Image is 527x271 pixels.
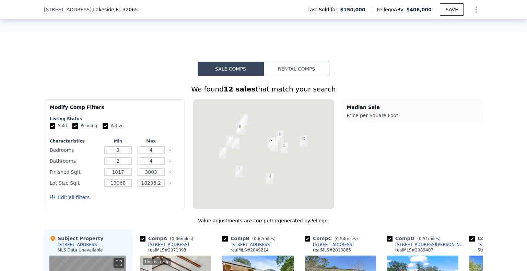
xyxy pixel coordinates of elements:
div: realMLS # 2071093 [148,247,186,253]
span: 0.62 [254,236,263,241]
input: Sold [50,123,55,129]
div: Bathrooms [50,156,100,166]
div: 2761 Graniteridge Ct [219,147,226,159]
a: [STREET_ADDRESS] [305,242,354,247]
label: Sold [50,123,67,129]
span: ( miles) [414,236,443,241]
div: 674 Ridgestone Ct [268,137,275,149]
span: $406,000 [406,7,432,12]
button: Edit all filters [50,194,90,201]
a: [STREET_ADDRESS] [140,242,189,247]
div: Median Sale [347,104,479,111]
span: ( miles) [332,236,361,241]
div: Modify Comp Filters [50,104,179,116]
div: 2592 Bayou Ridge Ct [226,135,234,147]
div: 2849 Circle Ridge Dr [281,142,288,154]
button: Show Options [469,3,483,16]
span: $150,000 [340,6,365,13]
a: [STREET_ADDRESS] [222,242,271,247]
span: , FL 32065 [114,7,138,12]
a: [STREET_ADDRESS][PERSON_NAME] [387,242,467,247]
span: [STREET_ADDRESS] [44,6,92,13]
div: [STREET_ADDRESS] [231,242,271,247]
div: Min [103,138,133,144]
div: 912 Ridgeway Ct [236,123,244,135]
div: Comp C [305,235,361,242]
div: realMLS # 2089407 [395,247,433,253]
div: MLS Data Unavailable [58,247,103,253]
label: Active [103,123,124,129]
button: Clear [169,160,172,163]
div: 942 Ridgeway Ct [232,138,239,149]
span: , Lakeside [92,6,138,13]
div: realMLS # 2049214 [231,247,269,253]
div: 619 Harrison Ave [235,165,243,177]
div: Price per Square Foot [347,111,479,120]
div: Comp A [140,235,196,242]
button: Rental Comps [263,62,329,76]
span: Pellego ARV [377,6,407,13]
div: We found that match your search [44,84,483,94]
strong: 12 sales [224,85,256,93]
input: Pending [72,123,78,129]
input: Active [103,123,108,129]
span: Last Sold for [307,6,340,13]
div: Lot Size Sqft [50,178,100,188]
div: 2564 Bottomridge Dr [241,114,248,125]
span: 0.51 [419,236,428,241]
div: Finished Sqft [50,167,100,177]
button: Clear [169,182,172,185]
div: 2453 Charwood Ct [266,173,274,184]
button: Clear [169,149,172,152]
div: Bedrooms [50,145,100,155]
div: [STREET_ADDRESS] [148,242,189,247]
div: Max [136,138,166,144]
span: ( miles) [167,236,196,241]
span: 0.06 [172,236,181,241]
div: 961 Sandstone Dr [300,135,307,147]
div: Comp D [387,235,443,242]
a: [STREET_ADDRESS] [469,242,518,247]
button: SAVE [440,3,464,16]
span: ( miles) [249,236,278,241]
div: 905 Ridgeway Ct [238,120,246,132]
button: Cambiar a la vista en pantalla completa [114,258,124,268]
div: Subject Property [49,235,103,242]
div: This is a Flip [143,258,171,265]
div: [STREET_ADDRESS] [313,242,354,247]
div: [STREET_ADDRESS][PERSON_NAME] [395,242,467,247]
div: Comp E [469,235,525,242]
div: Characteristics [50,138,100,144]
div: Value adjustments are computer generated by Pellego . [44,217,483,224]
span: 0.54 [336,236,345,241]
div: [STREET_ADDRESS] [58,242,98,247]
button: Sale Comps [198,62,263,76]
div: realMLS # 2018865 [313,247,351,253]
div: [STREET_ADDRESS] [478,242,518,247]
div: Comp B [222,235,278,242]
div: Stellar # MFRP4934373 [478,247,524,253]
div: Listing Status [50,116,179,122]
label: Pending [72,123,97,129]
button: Clear [169,171,172,174]
div: 240 Foxridge Rd [276,131,284,143]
